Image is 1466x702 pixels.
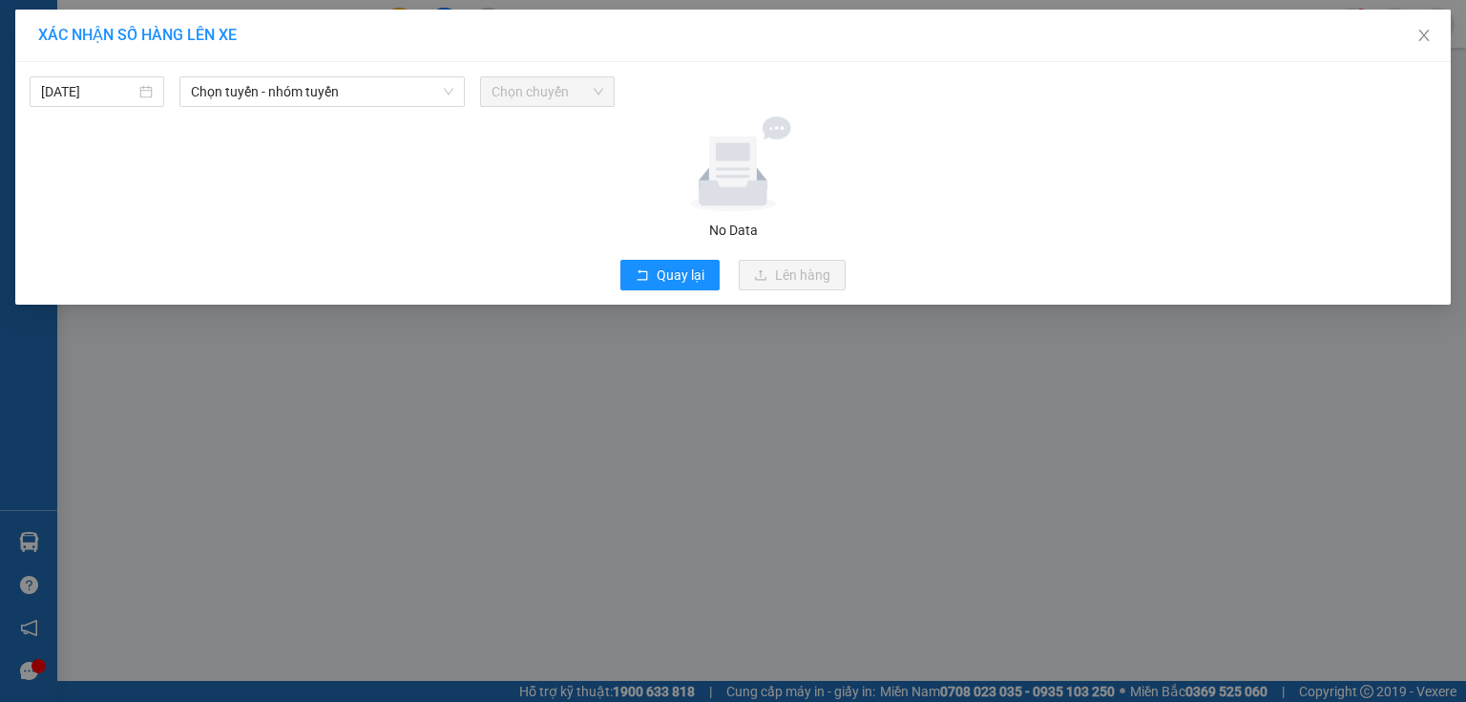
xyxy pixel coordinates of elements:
button: Close [1397,10,1451,63]
span: rollback [636,268,649,284]
input: 15/09/2025 [41,81,136,102]
span: Chọn tuyến - nhóm tuyến [191,77,453,106]
span: close [1416,28,1432,43]
button: uploadLên hàng [739,260,846,290]
button: rollbackQuay lại [620,260,720,290]
span: down [443,86,454,97]
span: XÁC NHẬN SỐ HÀNG LÊN XE [38,26,237,44]
div: No Data [28,220,1438,241]
span: Chọn chuyến [492,77,603,106]
span: Quay lại [657,265,704,286]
